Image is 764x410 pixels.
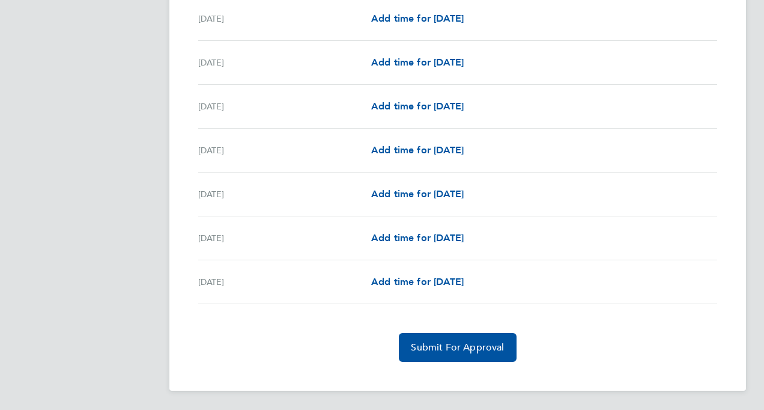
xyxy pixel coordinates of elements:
[371,276,464,287] span: Add time for [DATE]
[371,99,464,114] a: Add time for [DATE]
[371,11,464,26] a: Add time for [DATE]
[371,13,464,24] span: Add time for [DATE]
[198,143,371,158] div: [DATE]
[371,143,464,158] a: Add time for [DATE]
[198,11,371,26] div: [DATE]
[371,187,464,201] a: Add time for [DATE]
[198,99,371,114] div: [DATE]
[411,341,504,353] span: Submit For Approval
[371,231,464,245] a: Add time for [DATE]
[371,275,464,289] a: Add time for [DATE]
[371,55,464,70] a: Add time for [DATE]
[399,333,516,362] button: Submit For Approval
[371,188,464,200] span: Add time for [DATE]
[371,100,464,112] span: Add time for [DATE]
[198,231,371,245] div: [DATE]
[198,187,371,201] div: [DATE]
[198,55,371,70] div: [DATE]
[371,232,464,243] span: Add time for [DATE]
[198,275,371,289] div: [DATE]
[371,57,464,68] span: Add time for [DATE]
[371,144,464,156] span: Add time for [DATE]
